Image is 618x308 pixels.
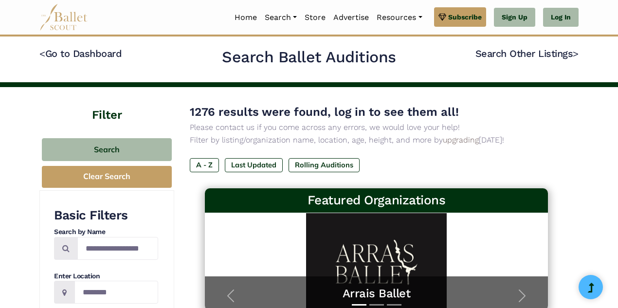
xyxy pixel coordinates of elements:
button: Search [42,138,172,161]
img: gem.svg [438,12,446,22]
h3: Basic Filters [54,207,158,224]
label: Last Updated [225,158,283,172]
a: Log In [543,8,579,27]
h4: Search by Name [54,227,158,237]
a: Search [261,7,301,28]
h4: Enter Location [54,272,158,281]
span: Subscribe [448,12,482,22]
input: Location [74,281,158,304]
a: Home [231,7,261,28]
label: A - Z [190,158,219,172]
label: Rolling Auditions [289,158,360,172]
span: 1276 results were found, log in to see them all! [190,105,459,119]
input: Search by names... [77,237,158,260]
p: Filter by listing/organization name, location, age, height, and more by [DATE]! [190,134,563,146]
a: Search Other Listings> [475,48,579,59]
a: Resources [373,7,426,28]
code: > [573,47,579,59]
a: Sign Up [494,8,535,27]
code: < [39,47,45,59]
a: Advertise [329,7,373,28]
a: Subscribe [434,7,486,27]
a: Store [301,7,329,28]
h2: Search Ballet Auditions [222,47,396,68]
p: Please contact us if you come across any errors, we would love your help! [190,121,563,134]
h4: Filter [39,87,174,124]
button: Clear Search [42,166,172,188]
a: <Go to Dashboard [39,48,122,59]
h3: Featured Organizations [213,192,541,209]
a: upgrading [443,135,479,145]
a: Arrais Ballet [215,286,539,301]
